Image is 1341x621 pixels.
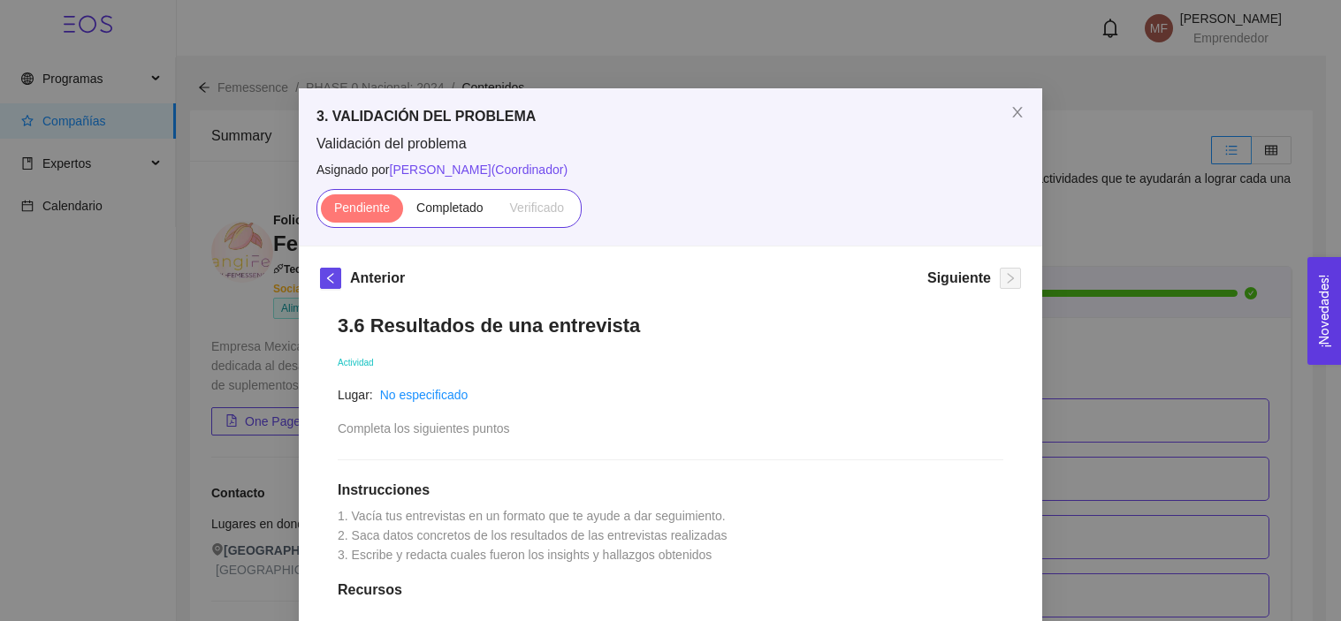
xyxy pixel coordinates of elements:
[416,201,484,215] span: Completado
[1010,105,1025,119] span: close
[316,160,1025,179] span: Asignado por
[338,314,1003,337] h1: 3.6 Resultados de una entrevista
[510,201,564,215] span: Verificado
[338,421,510,435] span: Completa los siguientes puntos
[993,88,1042,138] button: Close
[320,268,341,289] button: left
[1000,268,1021,289] button: right
[338,358,374,367] span: Actividad
[334,201,390,215] span: Pendiente
[316,134,1025,154] span: Validación del problema
[338,509,729,562] span: 1. Vacía tus entrevistas en un formato que te ayude a dar seguimiento. 2. Saca datos concretos de...
[927,268,991,289] h5: Siguiente
[321,272,340,284] span: left
[380,388,469,402] a: No especificado
[1307,257,1341,365] button: Open Feedback Widget
[338,385,373,405] article: Lugar:
[350,268,405,289] h5: Anterior
[338,581,1003,599] h1: Recursos
[390,163,568,177] span: [PERSON_NAME] ( Coordinador )
[338,481,1003,499] h1: Instrucciones
[316,106,1025,127] h5: 3. VALIDACIÓN DEL PROBLEMA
